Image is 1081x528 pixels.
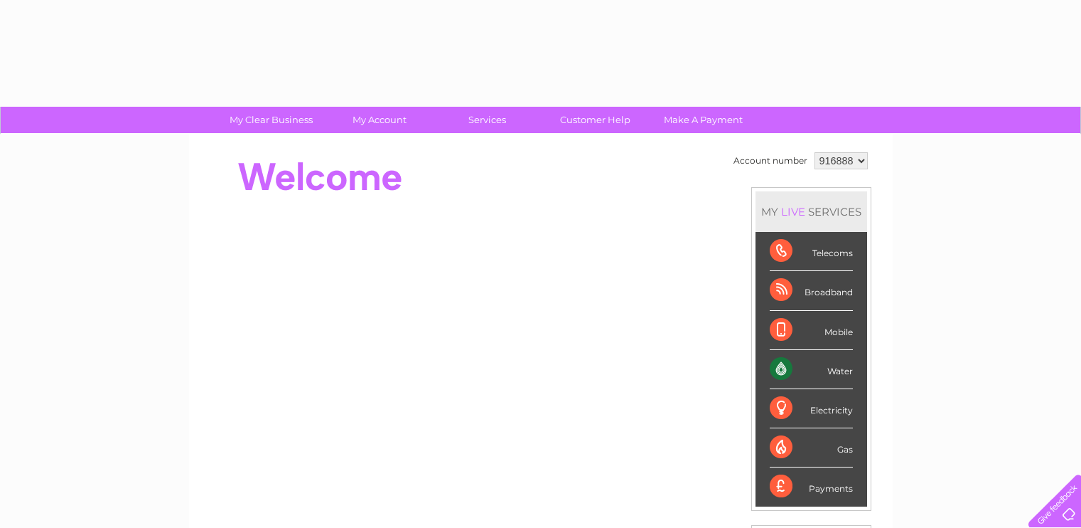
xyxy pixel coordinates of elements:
[770,271,853,310] div: Broadband
[213,107,330,133] a: My Clear Business
[645,107,762,133] a: Make A Payment
[770,468,853,506] div: Payments
[770,389,853,428] div: Electricity
[537,107,654,133] a: Customer Help
[770,428,853,468] div: Gas
[755,191,867,232] div: MY SERVICES
[770,232,853,271] div: Telecoms
[730,149,811,173] td: Account number
[429,107,546,133] a: Services
[770,311,853,350] div: Mobile
[770,350,853,389] div: Water
[778,205,808,218] div: LIVE
[321,107,438,133] a: My Account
